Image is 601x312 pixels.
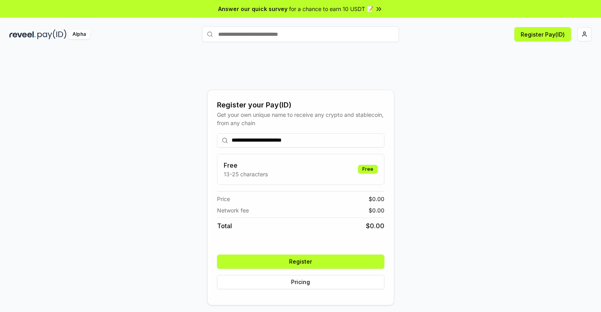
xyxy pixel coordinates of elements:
[217,195,230,203] span: Price
[366,221,384,231] span: $ 0.00
[369,195,384,203] span: $ 0.00
[217,255,384,269] button: Register
[217,111,384,127] div: Get your own unique name to receive any crypto and stablecoin, from any chain
[369,206,384,214] span: $ 0.00
[217,206,249,214] span: Network fee
[68,30,90,39] div: Alpha
[218,5,288,13] span: Answer our quick survey
[224,170,268,178] p: 13-25 characters
[514,27,571,41] button: Register Pay(ID)
[37,30,67,39] img: pay_id
[224,161,268,170] h3: Free
[217,221,232,231] span: Total
[217,275,384,289] button: Pricing
[9,30,36,39] img: reveel_dark
[289,5,373,13] span: for a chance to earn 10 USDT 📝
[358,165,378,174] div: Free
[217,100,384,111] div: Register your Pay(ID)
